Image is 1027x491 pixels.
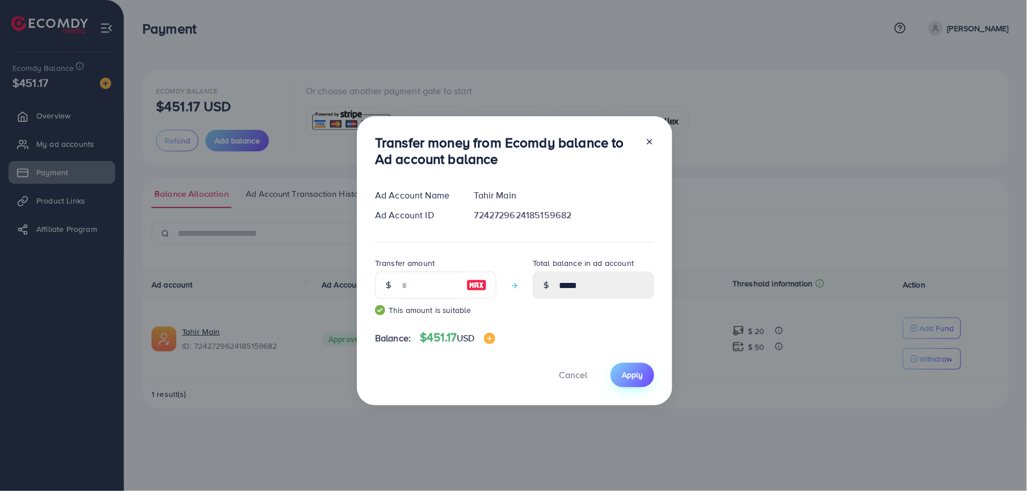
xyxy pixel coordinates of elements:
[611,363,654,387] button: Apply
[484,333,495,344] img: image
[533,257,634,269] label: Total balance in ad account
[622,369,643,380] span: Apply
[457,332,474,344] span: USD
[466,278,487,292] img: image
[366,209,465,222] div: Ad Account ID
[559,369,587,381] span: Cancel
[375,257,435,269] label: Transfer amount
[465,209,663,222] div: 7242729624185159682
[979,440,1018,482] iframe: Chat
[545,363,601,387] button: Cancel
[465,189,663,202] div: Tahir Main
[420,331,495,345] h4: $451.17
[366,189,465,202] div: Ad Account Name
[375,305,385,315] img: guide
[375,332,411,345] span: Balance:
[375,134,636,167] h3: Transfer money from Ecomdy balance to Ad account balance
[375,304,496,316] small: This amount is suitable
